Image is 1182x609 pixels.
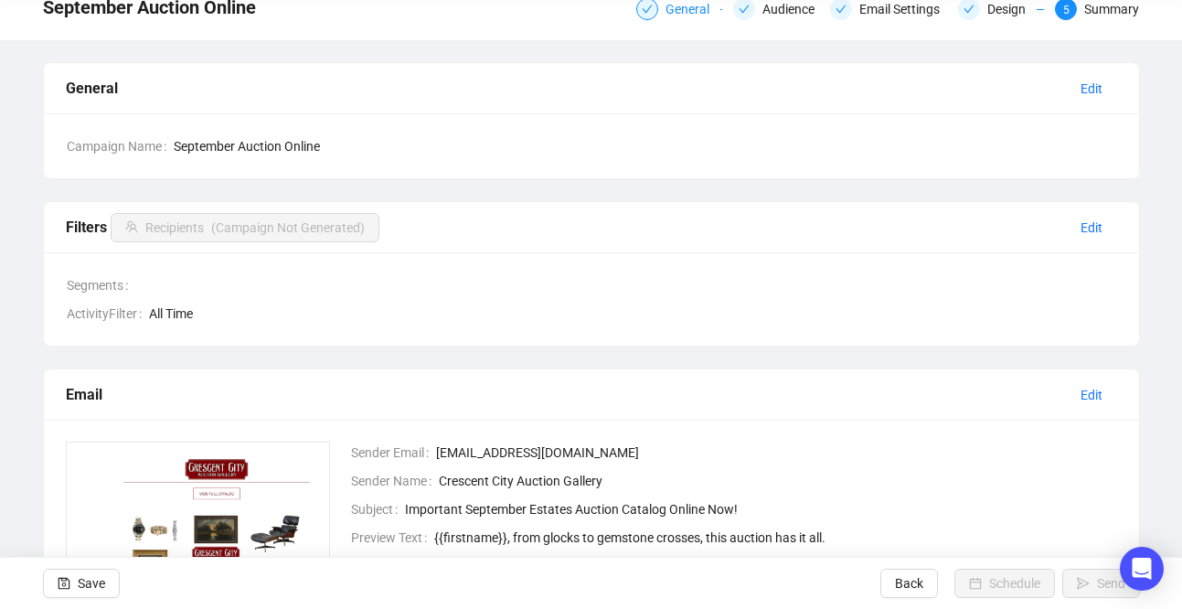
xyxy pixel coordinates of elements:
[1066,380,1117,410] button: Edit
[67,136,174,156] span: Campaign Name
[1063,4,1070,16] span: 5
[66,383,1066,406] div: Email
[149,304,1117,324] span: All Time
[1120,547,1164,591] div: Open Intercom Messenger
[1081,385,1102,405] span: Edit
[1066,74,1117,103] button: Edit
[895,558,923,609] span: Back
[494,556,1117,576] span: [DATE] 12:56 PM (-05:00 )
[1081,218,1102,238] span: Edit
[739,4,750,15] span: check
[351,471,439,491] span: Sender Name
[111,213,379,242] button: Recipients(Campaign Not Generated)
[67,304,149,324] span: ActivityFilter
[439,471,1117,491] span: Crescent City Auction Gallery
[43,569,120,598] button: Save
[351,499,405,519] span: Subject
[351,443,436,463] span: Sender Email
[436,443,1117,463] span: [EMAIL_ADDRESS][DOMAIN_NAME]
[351,528,434,548] span: Preview Text
[174,136,1117,156] span: September Auction Online
[964,4,974,15] span: check
[434,528,1117,548] span: {{firstname}}, from glocks to gemstone crosses, this auction has it all.
[880,569,938,598] button: Back
[642,4,653,15] span: check
[66,219,379,236] span: Filters
[954,569,1055,598] button: Schedule
[66,77,1066,100] div: General
[1066,213,1117,242] button: Edit
[405,499,1117,519] span: Important September Estates Auction Catalog Online Now!
[67,275,135,295] span: Segments
[836,4,847,15] span: check
[351,556,494,576] span: Was Last Generated At
[58,577,70,590] span: save
[1062,569,1140,598] button: Send
[78,558,105,609] span: Save
[1081,79,1102,99] span: Edit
